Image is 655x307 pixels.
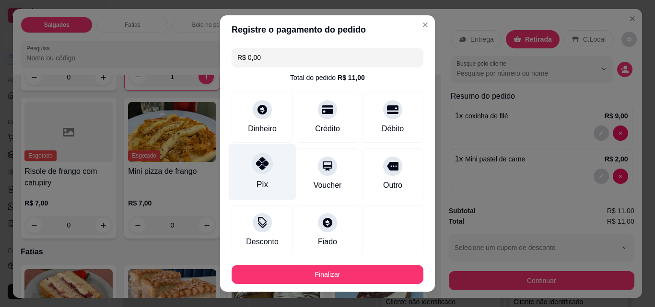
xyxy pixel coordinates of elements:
div: Crédito [315,123,340,135]
div: Dinheiro [248,123,277,135]
div: Pix [257,178,268,191]
div: Outro [383,180,402,191]
div: Voucher [314,180,342,191]
button: Finalizar [232,265,423,284]
div: Desconto [246,236,279,248]
div: Fiado [318,236,337,248]
div: R$ 11,00 [338,73,365,82]
div: Débito [382,123,404,135]
div: Total do pedido [290,73,365,82]
button: Close [418,17,433,33]
input: Ex.: hambúrguer de cordeiro [237,48,418,67]
header: Registre o pagamento do pedido [220,15,435,44]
